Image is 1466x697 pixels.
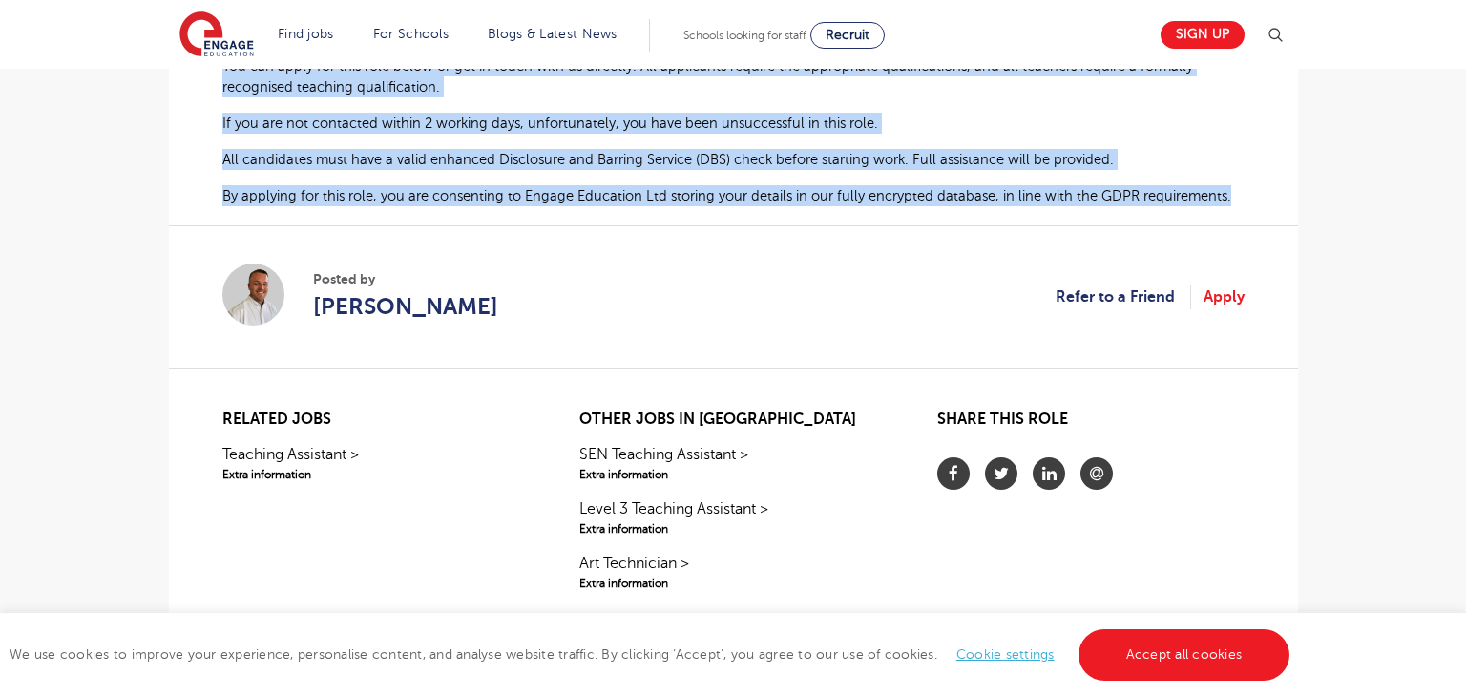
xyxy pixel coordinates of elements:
a: Teaching Assistant >Extra information [222,443,529,483]
a: Art Technician >Extra information [579,552,886,592]
a: Apply [1204,285,1245,309]
a: SEN Teaching Assistant >Extra information [579,443,886,483]
a: Cookie settings [956,647,1055,662]
span: We use cookies to improve your experience, personalise content, and analyse website traffic. By c... [10,647,1294,662]
span: Extra information [579,466,886,483]
span: All candidates must have a valid enhanced Disclosure and Barring Service (DBS) check before start... [222,152,1114,167]
span: Recruit [826,28,869,42]
a: Find jobs [278,27,334,41]
img: Engage Education [179,11,254,59]
h2: Share this role [937,411,1244,438]
a: Blogs & Latest News [488,27,618,41]
span: Extra information [579,575,886,592]
a: Level 3 Teaching Assistant >Extra information [579,497,886,538]
a: Refer to a Friend [1056,285,1191,309]
a: For Schools [373,27,449,41]
a: Recruit [810,22,885,49]
a: Sign up [1161,21,1245,49]
span: Extra information [222,466,529,483]
a: [PERSON_NAME] [313,289,498,324]
h2: Other jobs in [GEOGRAPHIC_DATA] [579,411,886,429]
h2: Related jobs [222,411,529,429]
span: By applying for this role, you are consenting to Engage Education Ltd storing your details in our... [222,188,1231,203]
span: Schools looking for staff [683,29,806,42]
span: You can apply for this role below or get in touch with us directly. All applicants require the ap... [222,58,1193,95]
a: Accept all cookies [1079,629,1290,681]
span: Extra information [579,520,886,538]
span: Posted by [313,269,498,289]
span: If you are not contacted within 2 working days, unfortunately, you have been unsuccessful in this... [222,116,878,131]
